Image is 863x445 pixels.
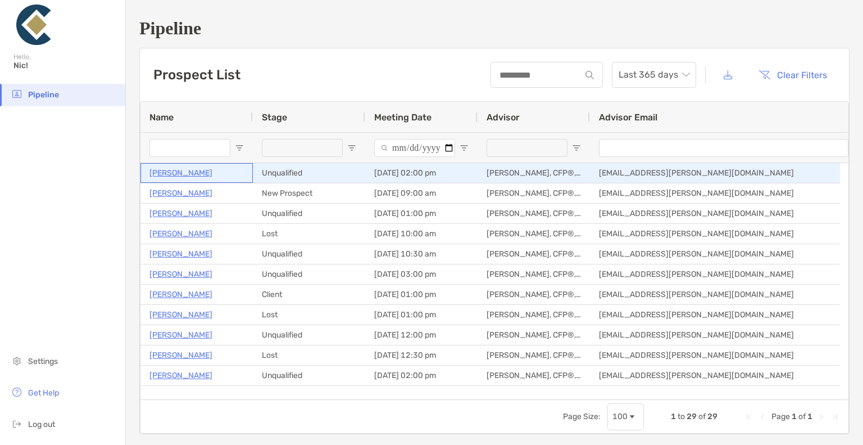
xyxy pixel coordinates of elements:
span: Log out [28,420,55,429]
span: Name [149,112,174,123]
a: [PERSON_NAME] [149,308,212,322]
div: Page Size: [563,412,601,421]
span: Meeting Date [374,112,431,123]
span: of [798,412,806,421]
div: [DATE] 03:00 pm [365,264,478,284]
a: [PERSON_NAME] [149,267,212,281]
div: [DATE] 01:00 pm [365,305,478,325]
div: [DATE] 10:30 am [365,244,478,264]
button: Clear Filters [750,62,835,87]
div: Lost [253,305,365,325]
div: [PERSON_NAME], CFP®, CFA [478,204,590,223]
div: Unqualified [253,244,365,264]
div: Lost [253,345,365,365]
div: [PERSON_NAME], CFP®, CFA [478,264,590,284]
a: [PERSON_NAME] [149,206,212,221]
span: 1 [792,412,797,421]
div: [PERSON_NAME], CFP®, CFA [478,345,590,365]
div: Lost [253,386,365,406]
div: [DATE] 02:00 pm [365,366,478,385]
div: New Prospect [253,183,365,203]
a: [PERSON_NAME] [149,186,212,200]
a: [PERSON_NAME] [149,287,212,302]
div: [DATE] 12:30 pm [365,345,478,365]
div: Unqualified [253,163,365,183]
div: [DATE] 01:00 pm [365,204,478,223]
div: [PERSON_NAME], CFP®, CFA [478,305,590,325]
span: Get Help [28,388,59,398]
button: Open Filter Menu [572,143,581,152]
span: Advisor [487,112,520,123]
div: Next Page [817,412,826,421]
div: [PERSON_NAME], CFP®, CFA [478,366,590,385]
a: [PERSON_NAME] [149,348,212,362]
div: Client [253,285,365,304]
div: [PERSON_NAME], CFP®, CFA [478,285,590,304]
span: Last 365 days [619,62,689,87]
div: [DATE] 10:00 am [365,224,478,244]
span: Advisor Email [599,112,657,123]
input: Meeting Date Filter Input [374,139,455,157]
img: logout icon [10,417,24,430]
span: Pipeline [28,90,59,100]
h3: Prospect List [153,67,240,83]
a: [PERSON_NAME] [149,166,212,180]
div: [DATE] 02:00 pm [365,386,478,406]
input: Advisor Email Filter Input [599,139,848,157]
div: [DATE] 12:00 pm [365,325,478,345]
div: [DATE] 02:00 pm [365,163,478,183]
div: Previous Page [758,412,767,421]
a: [PERSON_NAME] [149,227,212,241]
div: [PERSON_NAME], CFP®, CFA [478,163,590,183]
a: [PERSON_NAME] [149,368,212,383]
input: Name Filter Input [149,139,230,157]
div: Unqualified [253,325,365,345]
span: Stage [262,112,287,123]
span: of [698,412,706,421]
div: Last Page [830,412,839,421]
div: [PERSON_NAME], CFP®, CFA [478,224,590,244]
div: [PERSON_NAME], CFP®, CFA [478,325,590,345]
button: Open Filter Menu [235,143,244,152]
button: Open Filter Menu [347,143,356,152]
span: 1 [807,412,812,421]
img: Zoe Logo [13,5,54,45]
span: Settings [28,357,58,366]
img: get-help icon [10,385,24,399]
div: [PERSON_NAME], CFP®, CFA [478,183,590,203]
div: [PERSON_NAME], CFP®, CFA [478,386,590,406]
div: [PERSON_NAME], CFP®, CFA [478,244,590,264]
div: Unqualified [253,204,365,223]
div: First Page [744,412,753,421]
a: [PERSON_NAME] [149,389,212,403]
span: 29 [687,412,697,421]
a: [PERSON_NAME] [149,328,212,342]
div: [DATE] 09:00 am [365,183,478,203]
img: input icon [585,71,594,79]
div: Unqualified [253,264,365,284]
h1: Pipeline [139,18,850,39]
span: Page [771,412,790,421]
span: 29 [707,412,717,421]
div: Unqualified [253,366,365,385]
a: [PERSON_NAME] [149,247,212,261]
span: to [678,412,685,421]
div: Page Size [607,403,644,430]
div: 100 [612,412,628,421]
span: 1 [671,412,676,421]
img: pipeline icon [10,87,24,101]
span: Nic! [13,61,119,70]
div: Lost [253,224,365,244]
